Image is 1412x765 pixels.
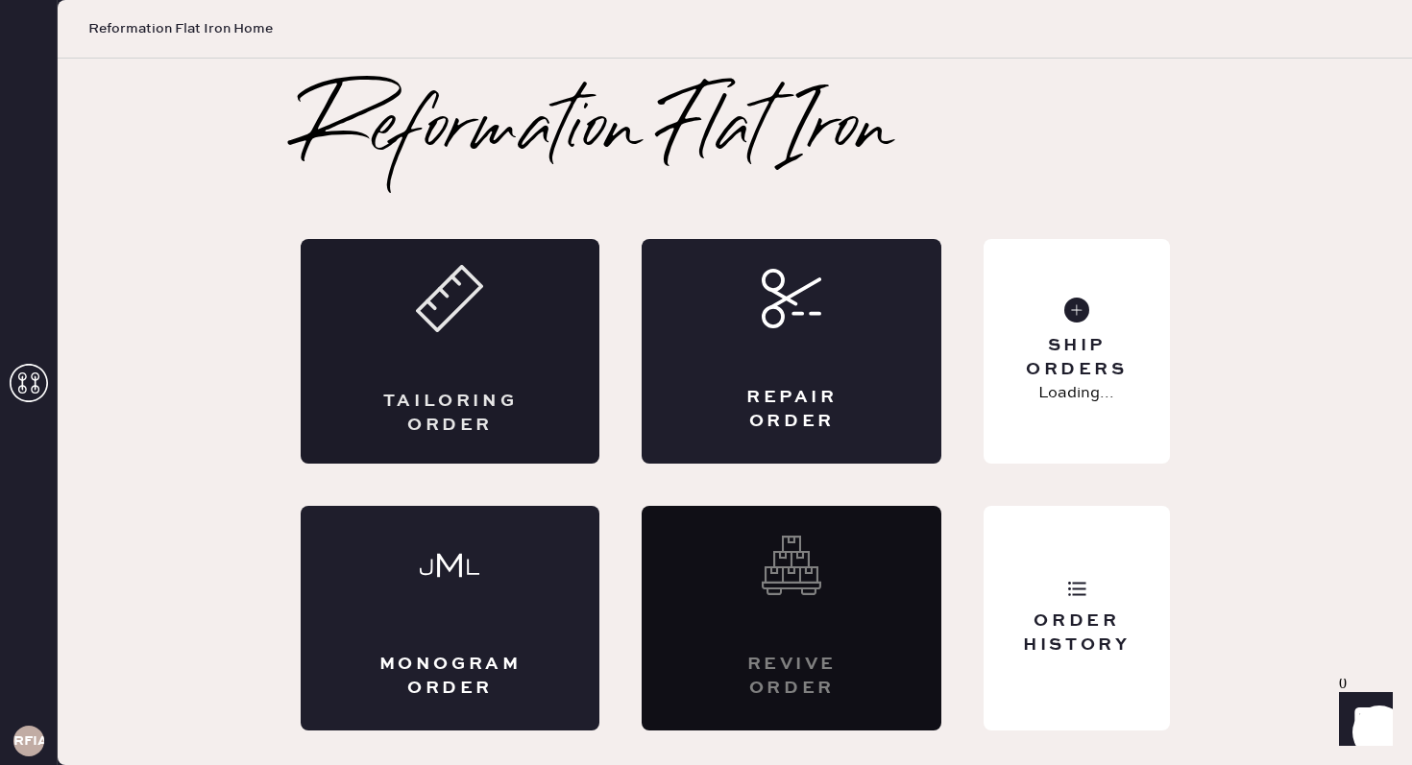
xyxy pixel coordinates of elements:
div: Repair Order [718,386,864,434]
div: Revive order [718,653,864,701]
h2: Reformation Flat Iron [301,93,895,170]
div: Ship Orders [999,334,1154,382]
div: Order History [999,610,1154,657]
span: Reformation Flat Iron Home [88,19,273,38]
div: Interested? Contact us at care@hemster.co [642,506,941,730]
div: Tailoring Order [377,390,523,438]
iframe: Front Chat [1321,679,1403,761]
h3: RFIA [13,734,44,748]
div: Monogram Order [377,653,523,701]
p: Loading... [1038,382,1114,405]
